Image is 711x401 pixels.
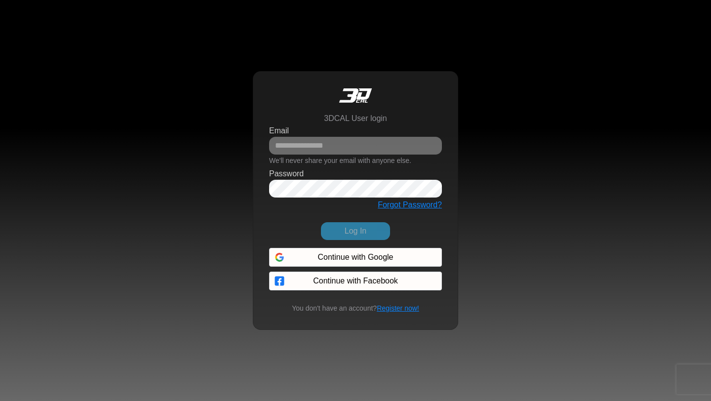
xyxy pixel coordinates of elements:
small: You don't have an account? [286,303,425,314]
a: Register now! [377,304,419,312]
iframe: Sign in with Google Button [264,247,447,269]
label: Password [269,168,304,180]
small: We'll never share your email with anyone else. [269,157,411,164]
h6: 3DCAL User login [324,114,387,123]
span: Continue with Facebook [313,275,398,287]
label: Email [269,125,289,137]
a: Forgot Password? [378,200,442,209]
button: Continue with Facebook [269,272,442,290]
